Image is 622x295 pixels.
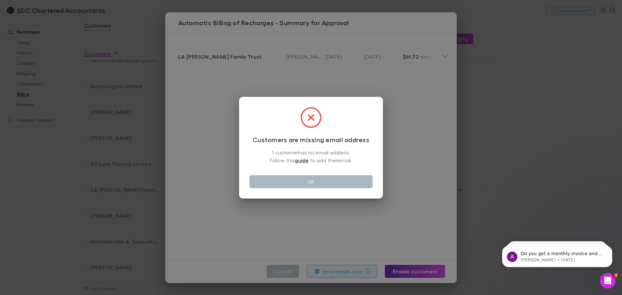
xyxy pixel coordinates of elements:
[249,149,373,165] div: 1 customer has no email address.
[249,136,373,143] h3: Customers are missing email address
[249,175,373,188] button: OK
[249,156,373,164] div: Follow this to add their email .
[492,232,622,278] iframe: Intercom notifications message
[613,273,618,278] span: 3
[600,273,616,289] iframe: Intercom live chat
[295,157,309,164] a: guide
